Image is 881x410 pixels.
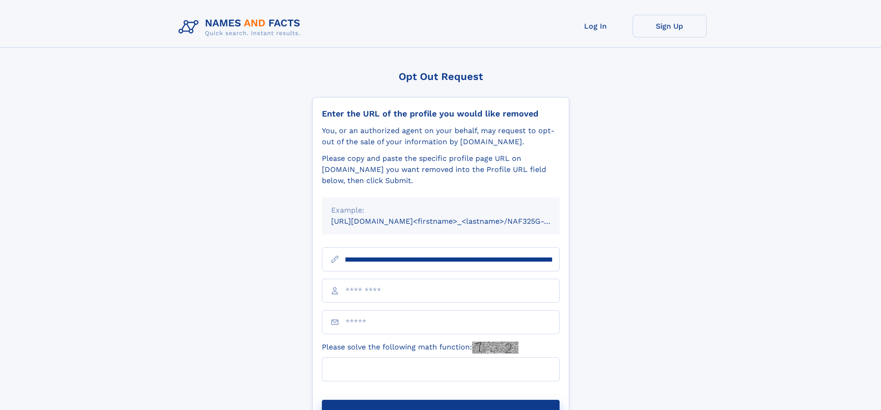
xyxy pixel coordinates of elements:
[312,71,569,82] div: Opt Out Request
[322,153,560,186] div: Please copy and paste the specific profile page URL on [DOMAIN_NAME] you want removed into the Pr...
[322,125,560,147] div: You, or an authorized agent on your behalf, may request to opt-out of the sale of your informatio...
[322,342,518,354] label: Please solve the following math function:
[633,15,707,37] a: Sign Up
[559,15,633,37] a: Log In
[331,205,550,216] div: Example:
[322,109,560,119] div: Enter the URL of the profile you would like removed
[175,15,308,40] img: Logo Names and Facts
[331,217,577,226] small: [URL][DOMAIN_NAME]<firstname>_<lastname>/NAF325G-xxxxxxxx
